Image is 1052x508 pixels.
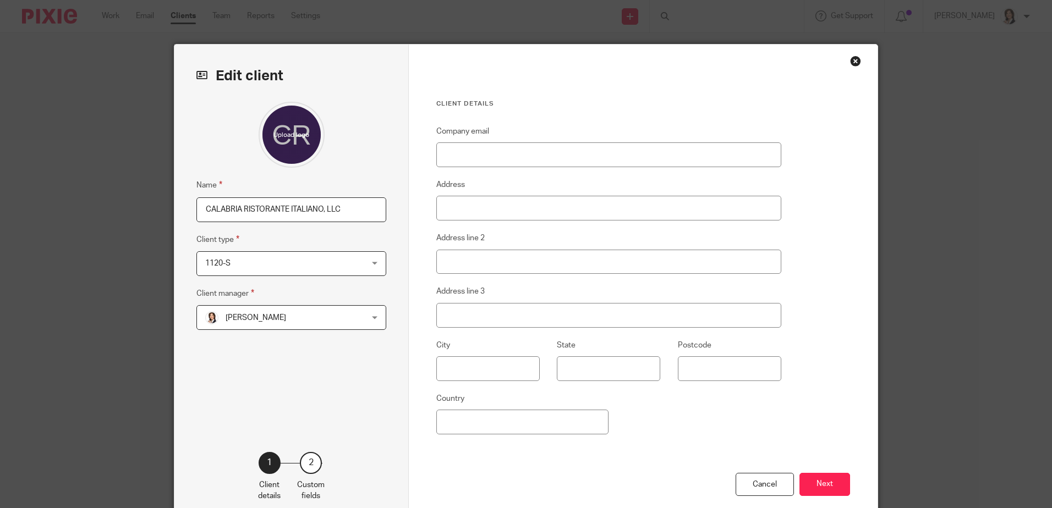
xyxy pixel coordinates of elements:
[436,393,464,404] label: Country
[196,179,222,191] label: Name
[436,233,485,244] label: Address line 2
[205,259,231,267] span: 1120-S
[436,340,450,351] label: City
[678,340,711,351] label: Postcode
[436,286,485,297] label: Address line 3
[205,311,218,324] img: BW%20Website%203%20-%20square.jpg
[226,314,286,322] span: [PERSON_NAME]
[799,473,850,496] button: Next
[850,56,861,67] div: Close this dialog window
[557,340,576,351] label: State
[297,479,325,502] p: Custom fields
[196,233,239,246] label: Client type
[436,126,489,137] label: Company email
[196,67,386,85] h2: Edit client
[258,479,281,502] p: Client details
[196,287,254,300] label: Client manager
[736,473,794,496] div: Cancel
[436,179,465,190] label: Address
[436,100,781,108] h3: Client details
[259,452,281,474] div: 1
[300,452,322,474] div: 2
